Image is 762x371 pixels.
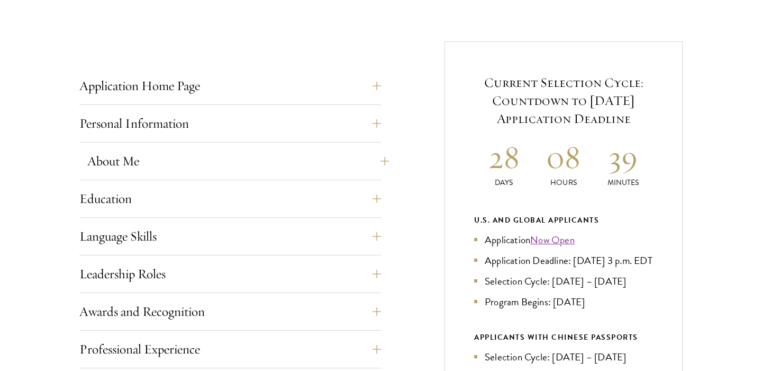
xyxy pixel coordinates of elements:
[593,137,653,177] h2: 39
[534,137,594,177] h2: 08
[79,111,381,136] button: Personal Information
[79,299,381,324] button: Awards and Recognition
[474,294,653,310] li: Program Begins: [DATE]
[474,137,534,177] h2: 28
[79,224,381,249] button: Language Skills
[534,177,594,188] p: Hours
[474,232,653,248] li: Application
[593,177,653,188] p: Minutes
[474,273,653,289] li: Selection Cycle: [DATE] – [DATE]
[79,73,381,99] button: Application Home Page
[474,74,653,128] h5: Current Selection Cycle: Countdown to [DATE] Application Deadline
[474,349,653,365] li: Selection Cycle: [DATE] – [DATE]
[474,331,653,344] div: APPLICANTS WITH CHINESE PASSPORTS
[530,232,575,248] a: Now Open
[79,261,381,287] button: Leadership Roles
[474,214,653,227] div: U.S. and Global Applicants
[474,253,653,268] li: Application Deadline: [DATE] 3 p.m. EDT
[474,177,534,188] p: Days
[79,186,381,211] button: Education
[87,148,389,174] button: About Me
[79,337,381,362] button: Professional Experience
